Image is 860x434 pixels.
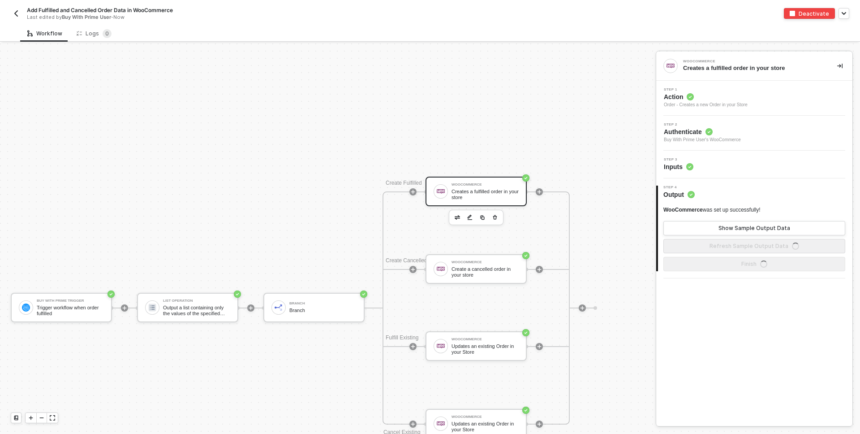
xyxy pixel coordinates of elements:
span: Authenticate [664,127,741,136]
span: Output [663,190,695,199]
span: Buy With Prime User's WooCommerce [664,136,741,143]
div: Create Fulfilled [386,179,439,188]
span: icon-play [537,421,542,427]
span: Step 2 [664,123,741,126]
sup: 0 [103,29,112,38]
div: WooCommerce [451,415,519,419]
div: WooCommerce [451,260,519,264]
span: Step 3 [664,158,693,161]
div: Last edited by - Now [27,14,409,21]
div: Create a cancelled order in your store [451,266,519,278]
div: Step 4Output WooCommercewas set up successfully!Show Sample Output DataRefresh Sample Output Data... [656,186,852,271]
span: icon-success-page [234,291,241,298]
span: icon-success-page [522,407,529,414]
img: icon [437,342,445,350]
div: Step 2Authenticate Buy With Prime User's WooCommerce [656,123,852,143]
img: edit-cred [455,215,460,220]
span: icon-success-page [107,291,115,298]
span: Step 1 [664,88,748,91]
span: icon-play [580,305,585,311]
span: Step 4 [663,186,695,189]
span: Inputs [664,162,693,171]
img: deactivate [790,11,795,16]
div: Updates an existing Order in your Store [451,343,519,355]
div: Branch [289,308,357,313]
span: icon-play [537,267,542,272]
span: icon-success-page [522,174,529,182]
div: Workflow [27,30,62,37]
div: Fulfill Existing [386,334,439,343]
div: Output a list containing only the values of the specified field [163,305,230,316]
div: Updates an existing Order in your Store [451,421,519,432]
span: icon-collapse-right [837,63,843,69]
div: Order - Creates a new Order in your Store [664,101,748,108]
div: Show Sample Output Data [718,225,790,232]
span: icon-play [410,189,416,195]
span: icon-success-page [522,329,529,336]
div: Logs [77,29,112,38]
img: integration-icon [666,62,675,70]
button: copy-block [477,212,488,223]
div: Branch [289,302,357,305]
img: back [13,10,20,17]
div: WooCommerce [451,338,519,341]
span: Buy With Prime User [62,14,111,20]
div: Create Cancelled [386,256,439,265]
img: icon [437,420,445,428]
span: icon-play [410,344,416,349]
div: was set up successfully! [663,206,761,214]
button: back [11,8,21,19]
button: Finishicon-loader [663,257,845,271]
span: icon-success-page [360,291,367,298]
div: Buy With Prime Trigger [37,299,104,303]
span: icon-play [410,267,416,272]
div: WooCommerce [683,60,817,63]
div: List Operation [163,299,230,303]
div: Creates a fulfilled order in your store [451,189,519,200]
button: Show Sample Output Data [663,221,845,235]
span: WooCommerce [663,207,703,213]
span: Action [664,92,748,101]
div: Deactivate [799,10,829,17]
div: Step 1Action Order - Creates a new Order in your Store [656,88,852,108]
img: icon [22,304,30,312]
img: icon [437,187,445,195]
button: deactivateDeactivate [784,8,835,19]
button: Refresh Sample Output Dataicon-loader [663,239,845,253]
span: icon-play [410,421,416,427]
img: icon [148,304,156,312]
button: edit-cred [452,212,463,223]
img: edit-cred [467,214,473,221]
span: icon-expand [50,415,55,421]
span: icon-play [122,305,127,311]
span: icon-play [28,415,34,421]
span: icon-play [537,189,542,195]
div: Step 3Inputs [656,158,852,171]
img: copy-block [480,215,485,220]
span: icon-play [248,305,254,311]
div: WooCommerce [451,183,519,187]
div: Trigger workflow when order fulfilled [37,305,104,316]
img: icon [275,304,283,312]
img: icon [437,265,445,273]
span: Add Fulfilled and Cancelled Order Data in WooCommerce [27,6,173,14]
span: icon-play [537,344,542,349]
div: Creates a fulfilled order in your store [683,64,823,72]
button: edit-cred [464,212,475,223]
span: icon-minus [39,415,44,421]
span: icon-success-page [522,252,529,259]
